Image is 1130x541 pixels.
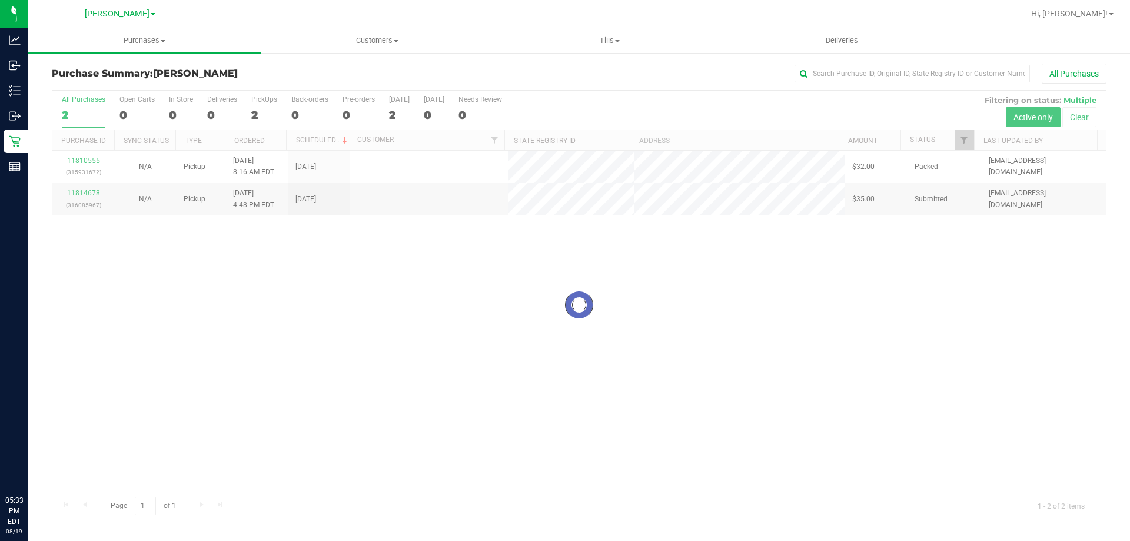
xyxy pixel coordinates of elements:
p: 08/19 [5,527,23,536]
a: Tills [493,28,726,53]
span: Deliveries [810,35,874,46]
a: Customers [261,28,493,53]
span: [PERSON_NAME] [153,68,238,79]
inline-svg: Inventory [9,85,21,97]
inline-svg: Reports [9,161,21,172]
span: Purchases [28,35,261,46]
span: [PERSON_NAME] [85,9,149,19]
span: Customers [261,35,493,46]
p: 05:33 PM EDT [5,495,23,527]
h3: Purchase Summary: [52,68,403,79]
button: All Purchases [1042,64,1106,84]
iframe: Resource center [12,447,47,482]
inline-svg: Inbound [9,59,21,71]
a: Deliveries [726,28,958,53]
inline-svg: Retail [9,135,21,147]
span: Tills [494,35,725,46]
a: Purchases [28,28,261,53]
span: Hi, [PERSON_NAME]! [1031,9,1108,18]
inline-svg: Analytics [9,34,21,46]
inline-svg: Outbound [9,110,21,122]
input: Search Purchase ID, Original ID, State Registry ID or Customer Name... [795,65,1030,82]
